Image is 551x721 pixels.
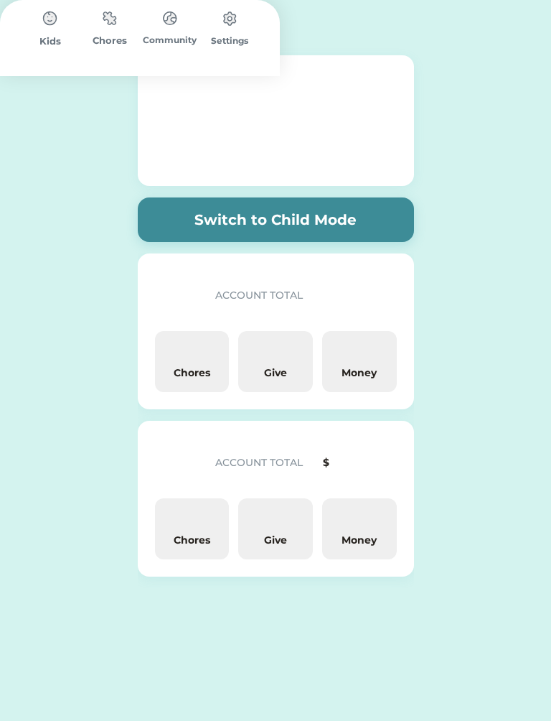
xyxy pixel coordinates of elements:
div: Settings [200,34,260,47]
img: type%3Dchores%2C%20state%3Ddefault.svg [215,4,244,33]
img: yH5BAEAAAAALAAAAAABAAEAAAIBRAA7 [183,510,200,527]
div: Kids [20,34,80,49]
div: Give [244,533,307,548]
div: Money [328,366,391,381]
img: yH5BAEAAAAALAAAAAABAAEAAAIBRAA7 [351,510,368,527]
img: yH5BAEAAAAALAAAAAABAAEAAAIBRAA7 [183,343,200,360]
img: yH5BAEAAAAALAAAAAABAAEAAAIBRAA7 [175,60,376,182]
button: Switch to Child Mode [138,197,414,242]
div: ACCOUNT TOTAL [215,455,318,470]
div: $ [323,455,397,470]
img: yH5BAEAAAAALAAAAAABAAEAAAIBRAA7 [155,438,201,484]
img: type%3Dchores%2C%20state%3Ddefault.svg [36,4,65,33]
img: yH5BAEAAAAALAAAAAABAAEAAAIBRAA7 [267,510,284,527]
img: type%3Dchores%2C%20state%3Ddefault.svg [95,4,124,32]
div: ACCOUNT TOTAL [215,288,318,303]
img: type%3Dchores%2C%20state%3Ddefault.svg [156,4,184,32]
img: yH5BAEAAAAALAAAAAABAAEAAAIBRAA7 [155,271,201,317]
div: Give [244,366,307,381]
div: Community [140,34,200,47]
div: Chores [80,34,141,48]
div: Money [328,533,391,548]
div: Chores [161,366,224,381]
img: yH5BAEAAAAALAAAAAABAAEAAAIBRAA7 [267,343,284,360]
div: Chores [161,533,224,548]
img: yH5BAEAAAAALAAAAAABAAEAAAIBRAA7 [351,343,368,360]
